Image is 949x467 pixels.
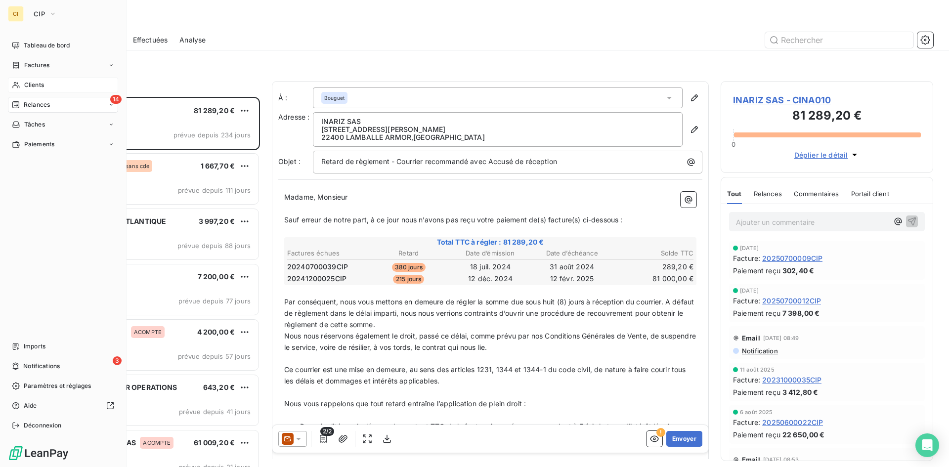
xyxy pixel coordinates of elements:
[284,332,698,351] span: Nous nous réservons également le droit, passé ce délai, comme prévu par nos Conditions Générales ...
[24,382,91,390] span: Paramètres et réglages
[613,261,694,272] td: 289,20 €
[203,383,235,391] span: 643,20 €
[782,387,819,397] span: 3 412,80 €
[733,93,921,107] span: INARIZ SAS - CINA010
[450,273,530,284] td: 12 déc. 2024
[321,118,674,126] p: INARIZ SAS
[782,265,814,276] span: 302,40 €
[782,429,825,440] span: 22 650,00 €
[733,429,780,440] span: Paiement reçu
[177,242,251,250] span: prévue depuis 88 jours
[24,421,62,430] span: Déconnexion
[24,41,70,50] span: Tableau de bord
[287,248,367,258] th: Factures échues
[24,120,45,129] span: Tâches
[740,245,759,251] span: [DATE]
[143,440,171,446] span: ACOMPTE
[733,296,760,306] span: Facture :
[201,162,235,170] span: 1 667,70 €
[733,387,780,397] span: Paiement reçu
[110,95,122,104] span: 14
[284,365,688,385] span: Ce courrier est une mise en demeure, au sens des articles 1231, 1344 et 1344-1 du code civil, de ...
[613,273,694,284] td: 81 000,00 €
[742,456,760,464] span: Email
[733,308,780,318] span: Paiement reçu
[278,157,301,166] span: Objet :
[24,342,45,351] span: Imports
[613,248,694,258] th: Solde TTC
[393,275,424,284] span: 215 jours
[24,100,50,109] span: Relances
[733,417,760,427] span: Facture :
[173,131,251,139] span: prévue depuis 234 jours
[287,274,346,284] span: 20241200025CIP
[732,140,735,148] span: 0
[794,190,839,198] span: Commentaires
[791,149,863,161] button: Déplier le détail
[794,150,848,160] span: Déplier le détail
[178,186,251,194] span: prévue depuis 111 jours
[284,399,526,408] span: Nous vous rappelons que tout retard entraîne l’application de plein droit :
[450,261,530,272] td: 18 juil. 2024
[450,248,530,258] th: Date d’émission
[727,190,742,198] span: Tout
[8,6,24,22] div: CI
[179,408,251,416] span: prévue depuis 41 jours
[740,367,775,373] span: 11 août 2025
[198,272,235,281] span: 7 200,00 €
[733,107,921,127] h3: 81 289,20 €
[284,193,347,201] span: Madame, Monsieur
[762,375,821,385] span: 20231000035CIP
[320,427,334,436] span: 2/2
[321,157,557,166] span: Retard de règlement - Courrier recommandé avec Accusé de réception
[532,261,612,272] td: 31 août 2024
[284,297,696,329] span: Par conséquent, nous vous mettons en demeure de régler la somme due sous huit (8) jours à récepti...
[24,61,49,70] span: Factures
[733,375,760,385] span: Facture :
[178,297,251,305] span: prévue depuis 77 jours
[134,329,162,335] span: ACOMPTE
[763,457,799,463] span: [DATE] 08:53
[24,140,54,149] span: Paiements
[740,288,759,294] span: [DATE]
[284,215,622,224] span: Sauf erreur de notre part, à ce jour nous n’avons pas reçu votre paiement de(s) facture(s) ci-des...
[194,106,235,115] span: 81 289,20 €
[113,356,122,365] span: 3
[324,94,345,101] span: Bouguet
[321,133,674,141] p: 22400 LAMBALLE ARMOR , [GEOGRAPHIC_DATA]
[179,35,206,45] span: Analyse
[741,347,778,355] span: Notification
[321,126,674,133] p: [STREET_ADDRESS][PERSON_NAME]
[368,248,449,258] th: Retard
[24,81,44,89] span: Clients
[765,32,913,48] input: Rechercher
[8,398,118,414] a: Aide
[24,401,37,410] span: Aide
[763,335,799,341] span: [DATE] 08:49
[178,352,251,360] span: prévue depuis 57 jours
[742,334,760,342] span: Email
[286,237,695,247] span: Total TTC à régler : 81 289,20 €
[284,422,682,442] span: - Des pénalités, calculées sur le montant TTC de la facture impayée, correspondant à 5 fois le ta...
[915,433,939,457] div: Open Intercom Messenger
[782,308,820,318] span: 7 398,00 €
[47,97,260,467] div: grid
[532,248,612,258] th: Date d’échéance
[762,417,823,427] span: 20250600022CIP
[199,217,235,225] span: 3 997,20 €
[278,93,313,103] label: À :
[8,445,69,461] img: Logo LeanPay
[133,35,168,45] span: Effectuées
[851,190,889,198] span: Portail client
[23,362,60,371] span: Notifications
[287,262,348,272] span: 20240700039CIP
[278,113,309,121] span: Adresse :
[666,431,702,447] button: Envoyer
[34,10,45,18] span: CIP
[762,296,821,306] span: 20250700012CIP
[197,328,235,336] span: 4 200,00 €
[754,190,782,198] span: Relances
[733,265,780,276] span: Paiement reçu
[740,409,773,415] span: 6 août 2025
[762,253,822,263] span: 20250700009CIP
